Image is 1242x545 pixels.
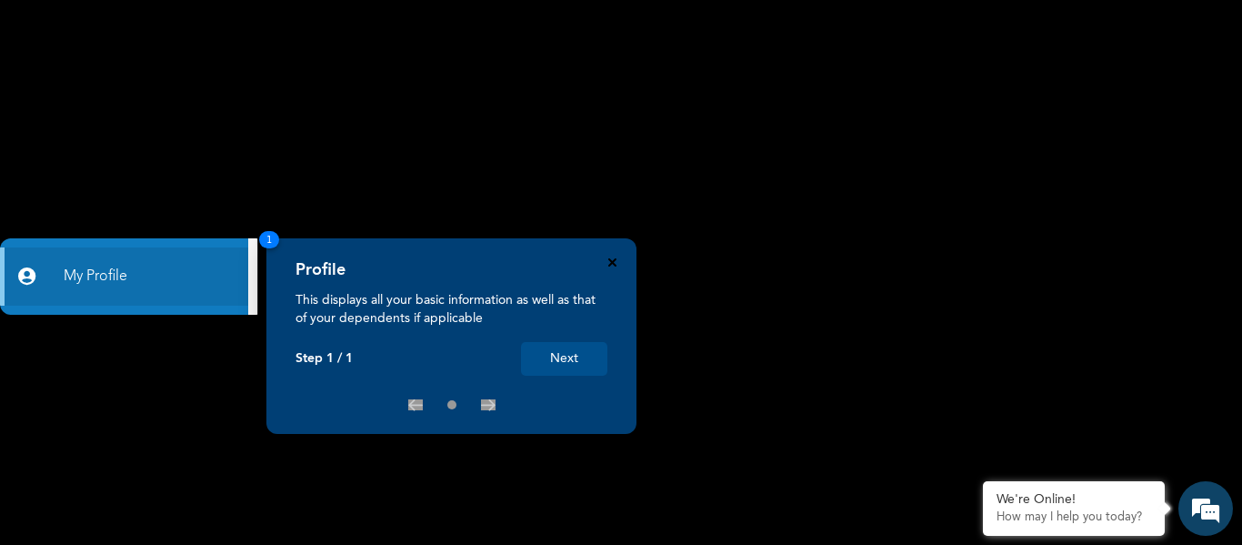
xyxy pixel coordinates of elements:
[295,291,607,328] p: This displays all your basic information as well as that of your dependents if applicable
[608,258,616,267] button: Close
[295,260,346,280] h4: Profile
[259,231,279,248] span: 1
[295,351,353,367] p: Step 1 / 1
[997,510,1151,525] p: How may I help you today?
[997,492,1151,508] div: We're Online!
[521,342,607,376] button: Next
